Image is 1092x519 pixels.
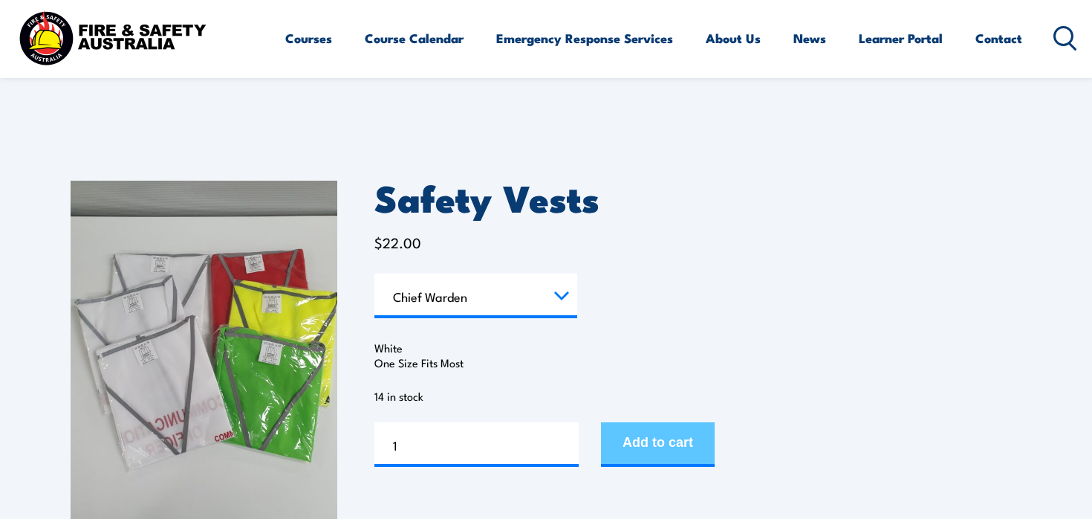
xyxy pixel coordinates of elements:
bdi: 22.00 [374,232,421,252]
a: Contact [975,19,1022,58]
p: 14 in stock [374,389,1021,404]
button: Add to cart [601,422,715,467]
h1: Safety Vests [374,181,1021,213]
a: Course Calendar [365,19,464,58]
a: About Us [706,19,761,58]
span: $ [374,232,383,252]
a: News [793,19,826,58]
p: White One Size Fits Most [374,341,1021,370]
input: Product quantity [374,422,579,467]
a: Learner Portal [859,19,943,58]
a: Emergency Response Services [496,19,673,58]
a: Courses [285,19,332,58]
